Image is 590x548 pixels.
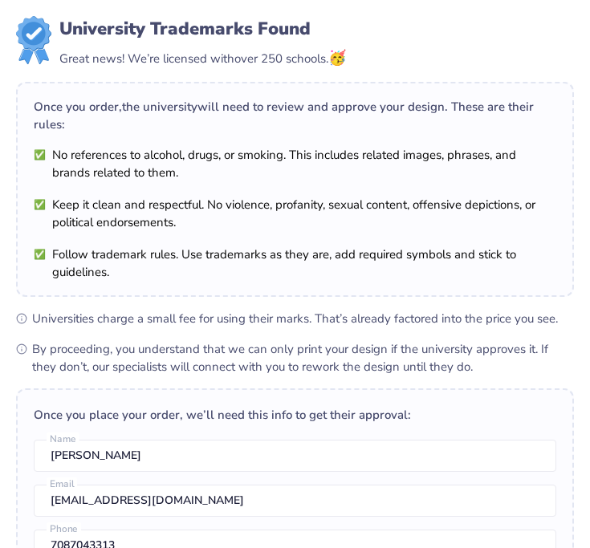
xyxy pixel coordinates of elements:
div: Once you order, the university will need to review and approve your design. These are their rules: [34,98,556,133]
li: No references to alcohol, drugs, or smoking. This includes related images, phrases, and brands re... [34,146,556,181]
div: Great news! We’re licensed with over 250 schools. [59,47,346,69]
input: Email [34,485,556,517]
li: Keep it clean and respectful. No violence, profanity, sexual content, offensive depictions, or po... [34,196,556,231]
input: Name [34,440,556,472]
span: Universities charge a small fee for using their marks. That’s already factored into the price you... [32,310,574,327]
div: University Trademarks Found [59,16,346,42]
span: By proceeding, you understand that we can only print your design if the university approves it. I... [32,340,574,375]
div: Once you place your order, we’ll need this info to get their approval: [34,406,556,424]
span: 🥳 [328,48,346,67]
img: license-marks-badge.png [16,16,51,64]
li: Follow trademark rules. Use trademarks as they are, add required symbols and stick to guidelines. [34,246,556,281]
